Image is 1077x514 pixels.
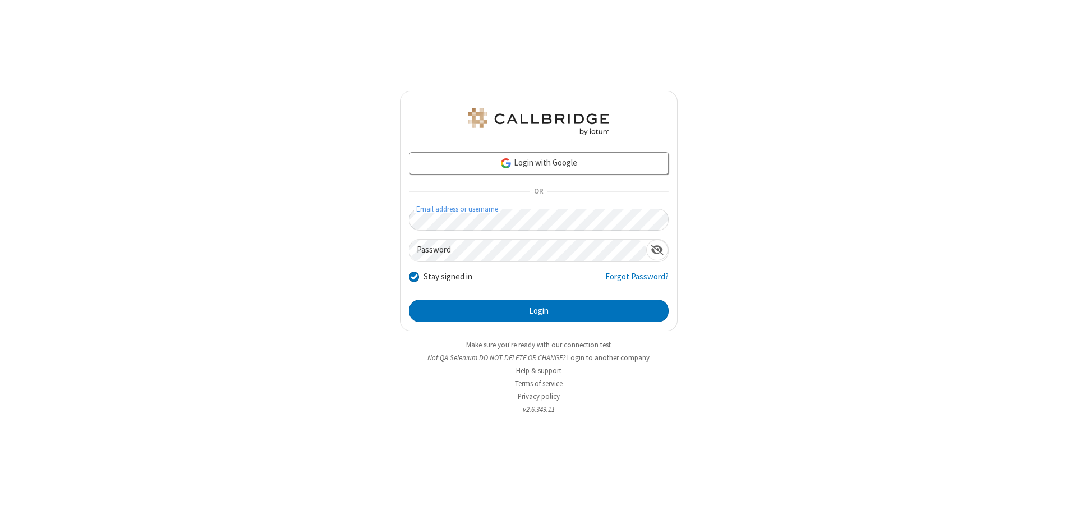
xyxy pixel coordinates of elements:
input: Password [409,240,646,261]
li: Not QA Selenium DO NOT DELETE OR CHANGE? [400,352,678,363]
a: Terms of service [515,379,563,388]
a: Make sure you're ready with our connection test [466,340,611,350]
button: Login [409,300,669,322]
a: Help & support [516,366,561,375]
label: Stay signed in [424,270,472,283]
button: Login to another company [567,352,650,363]
span: OR [530,184,547,200]
a: Forgot Password? [605,270,669,292]
li: v2.6.349.11 [400,404,678,415]
img: QA Selenium DO NOT DELETE OR CHANGE [466,108,611,135]
input: Email address or username [409,209,669,231]
a: Login with Google [409,152,669,175]
a: Privacy policy [518,392,560,401]
img: google-icon.png [500,157,512,169]
div: Show password [646,240,668,260]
